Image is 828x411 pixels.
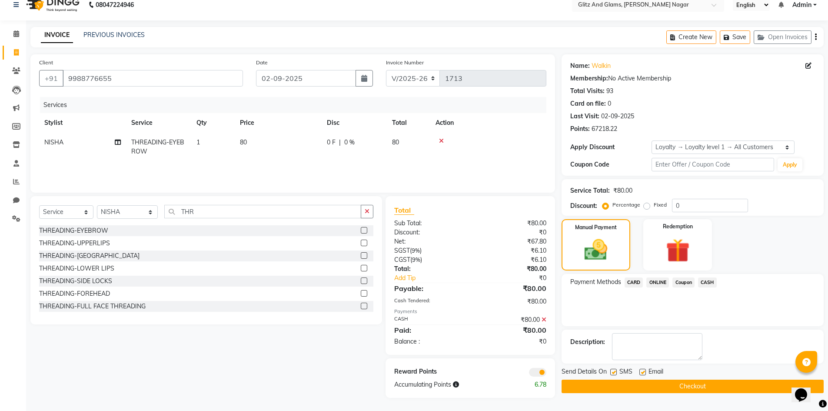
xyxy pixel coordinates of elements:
[240,138,247,146] span: 80
[388,264,470,274] div: Total:
[570,160,652,169] div: Coupon Code
[39,289,110,298] div: THREADING-FOREHEAD
[570,74,608,83] div: Membership:
[570,124,590,134] div: Points:
[164,205,362,218] input: Search or Scan
[470,255,553,264] div: ₹6.10
[394,206,414,215] span: Total
[470,264,553,274] div: ₹80.00
[470,297,553,306] div: ₹80.00
[412,247,420,254] span: 9%
[392,138,399,146] span: 80
[613,186,632,195] div: ₹80.00
[470,237,553,246] div: ₹67.80
[39,277,112,286] div: THREADING-SIDE LOCKS
[666,30,716,44] button: Create New
[612,201,640,209] label: Percentage
[41,27,73,43] a: INVOICE
[39,264,114,273] div: THREADING-LOWER LIPS
[577,237,615,263] img: _cash.svg
[388,255,470,264] div: ( )
[388,237,470,246] div: Net:
[570,143,652,152] div: Apply Discount
[40,97,553,113] div: Services
[39,59,53,67] label: Client
[83,31,145,39] a: PREVIOUS INVOICES
[606,87,613,96] div: 93
[791,376,819,402] iframe: chat widget
[754,30,811,44] button: Open Invoices
[387,113,430,133] th: Total
[562,367,607,378] span: Send Details On
[570,277,621,287] span: Payment Methods
[654,201,667,209] label: Fixed
[658,236,697,265] img: _gift.svg
[562,380,824,393] button: Checkout
[344,138,355,147] span: 0 %
[512,380,553,389] div: 6.78
[470,246,553,255] div: ₹6.10
[792,0,811,10] span: Admin
[484,274,553,283] div: ₹0
[126,113,191,133] th: Service
[648,367,663,378] span: Email
[63,70,243,87] input: Search by Name/Mobile/Email/Code
[601,112,634,121] div: 02-09-2025
[470,219,553,228] div: ₹80.00
[470,315,553,324] div: ₹80.00
[388,325,470,335] div: Paid:
[672,277,695,287] span: Coupon
[625,277,643,287] span: CARD
[388,283,470,294] div: Payable:
[322,113,387,133] th: Disc
[470,228,553,237] div: ₹0
[412,256,420,263] span: 9%
[39,70,63,87] button: +91
[592,124,617,134] div: 67218.22
[570,74,815,83] div: No Active Membership
[388,367,470,377] div: Reward Points
[388,297,470,306] div: Cash Tendered:
[698,277,717,287] span: CASH
[570,186,610,195] div: Service Total:
[196,138,200,146] span: 1
[39,226,108,235] div: THREADING-EYEBROW
[191,113,235,133] th: Qty
[652,158,774,171] input: Enter Offer / Coupon Code
[570,112,599,121] div: Last Visit:
[570,99,606,108] div: Card on file:
[39,239,110,248] div: THREADING-UPPERLIPS
[131,138,184,155] span: THREADING-EYEBROW
[388,274,484,283] a: Add Tip
[386,59,424,67] label: Invoice Number
[570,87,605,96] div: Total Visits:
[470,283,553,294] div: ₹80.00
[619,367,632,378] span: SMS
[388,228,470,237] div: Discount:
[39,113,126,133] th: Stylist
[256,59,268,67] label: Date
[570,337,605,347] div: Description:
[430,113,546,133] th: Action
[339,138,341,147] span: |
[388,337,470,346] div: Balance :
[394,247,410,254] span: SGST
[44,138,63,146] span: NISHA
[575,224,617,231] label: Manual Payment
[470,325,553,335] div: ₹80.00
[470,337,553,346] div: ₹0
[720,30,750,44] button: Save
[570,61,590,70] div: Name:
[388,380,511,389] div: Accumulating Points
[646,277,669,287] span: ONLINE
[327,138,336,147] span: 0 F
[570,201,597,211] div: Discount:
[388,219,470,228] div: Sub Total:
[608,99,611,108] div: 0
[394,308,546,315] div: Payments
[39,251,140,261] div: THREADING-[GEOGRAPHIC_DATA]
[663,223,693,231] label: Redemption
[592,61,611,70] a: Walkin
[394,256,410,264] span: CGST
[388,315,470,324] div: CASH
